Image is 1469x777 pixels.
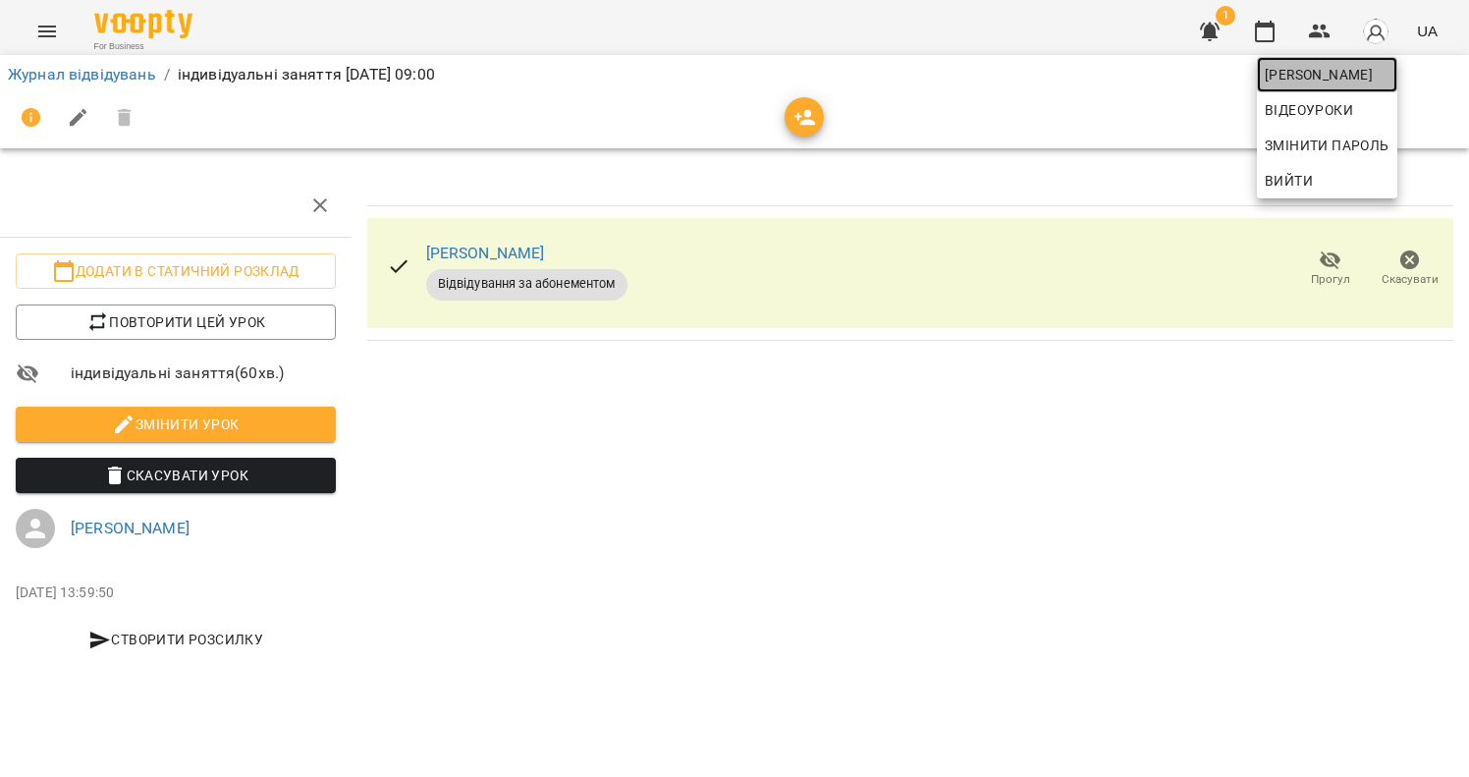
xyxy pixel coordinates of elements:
[1265,134,1389,157] span: Змінити пароль
[1257,92,1361,128] a: Відеоуроки
[1265,63,1389,86] span: [PERSON_NAME]
[1257,128,1397,163] a: Змінити пароль
[1257,163,1397,198] button: Вийти
[1265,98,1353,122] span: Відеоуроки
[1265,169,1313,193] span: Вийти
[1257,57,1397,92] a: [PERSON_NAME]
